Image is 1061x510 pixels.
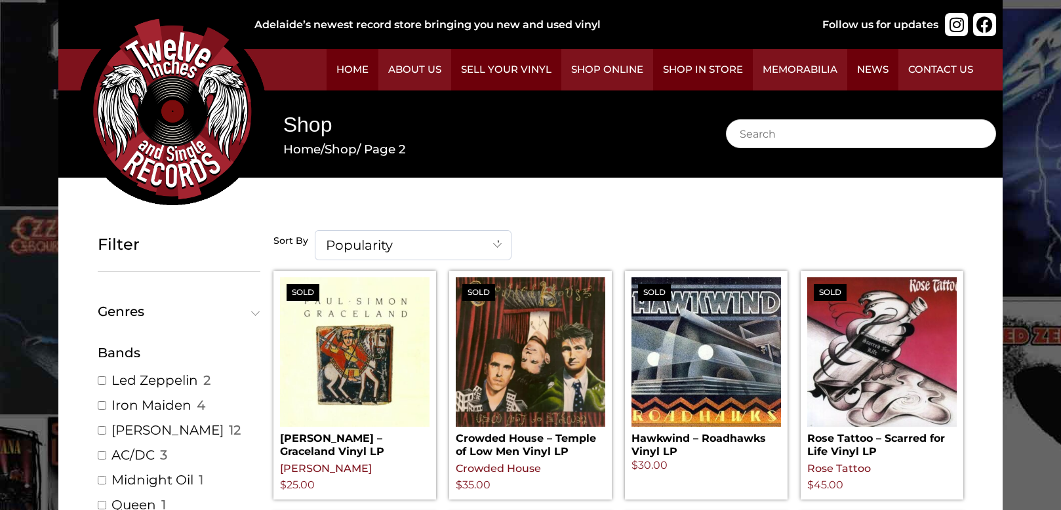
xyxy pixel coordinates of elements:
[283,142,321,157] a: Home
[726,119,996,148] input: Search
[847,49,898,90] a: News
[273,235,308,247] h5: Sort By
[378,49,451,90] a: About Us
[111,471,193,488] a: Midnight Oil
[203,372,210,389] span: 2
[561,49,653,90] a: Shop Online
[280,427,430,457] h2: [PERSON_NAME] – Graceland Vinyl LP
[631,277,781,473] a: SoldHawkwind – Roadhawks Vinyl LP $30.00
[822,17,938,33] div: Follow us for updates
[280,277,430,427] img: Paul Simon – Graceland Vinyl LP
[807,479,843,491] bdi: 45.00
[98,305,260,318] button: Genres
[327,49,378,90] a: Home
[111,446,155,463] a: AC/DC
[631,459,638,471] span: $
[98,235,260,254] h5: Filter
[280,479,287,491] span: $
[456,479,462,491] span: $
[325,142,357,157] a: Shop
[807,462,871,475] a: Rose Tattoo
[753,49,847,90] a: Memorabilia
[111,422,224,439] a: [PERSON_NAME]
[898,49,983,90] a: Contact Us
[462,284,495,301] span: Sold
[254,17,780,33] div: Adelaide’s newest record store bringing you new and used vinyl
[98,305,254,318] span: Genres
[315,230,511,260] span: Popularity
[456,462,541,475] a: Crowded House
[283,110,687,140] h1: Shop
[653,49,753,90] a: Shop in Store
[814,284,847,301] span: Sold
[280,462,372,475] a: [PERSON_NAME]
[631,459,668,471] bdi: 30.00
[280,479,315,491] bdi: 25.00
[451,49,561,90] a: Sell Your Vinyl
[283,140,687,159] nav: Breadcrumb
[287,284,319,301] span: Sold
[111,372,198,389] a: Led Zeppelin
[280,277,430,457] a: Sold[PERSON_NAME] – Graceland Vinyl LP
[199,471,203,488] span: 1
[456,277,605,427] img: Crowded House – Temple of Low Men Vinyl LP
[197,397,205,414] span: 4
[456,427,605,457] h2: Crowded House – Temple of Low Men Vinyl LP
[807,427,957,457] h2: Rose Tattoo – Scarred for Life Vinyl LP
[98,343,260,363] div: Bands
[229,422,241,439] span: 12
[807,277,957,457] a: SoldRose Tattoo – Scarred for Life Vinyl LP
[160,446,167,463] span: 3
[638,284,671,301] span: Sold
[456,479,490,491] bdi: 35.00
[315,231,511,260] span: Popularity
[631,277,781,427] img: Hawkwind – Roadhawks Vinyl LP
[631,427,781,457] h2: Hawkwind – Roadhawks Vinyl LP
[807,479,814,491] span: $
[111,397,191,414] a: Iron Maiden
[807,277,957,427] img: Rose Tattoo
[456,277,605,457] a: SoldCrowded House – Temple of Low Men Vinyl LP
